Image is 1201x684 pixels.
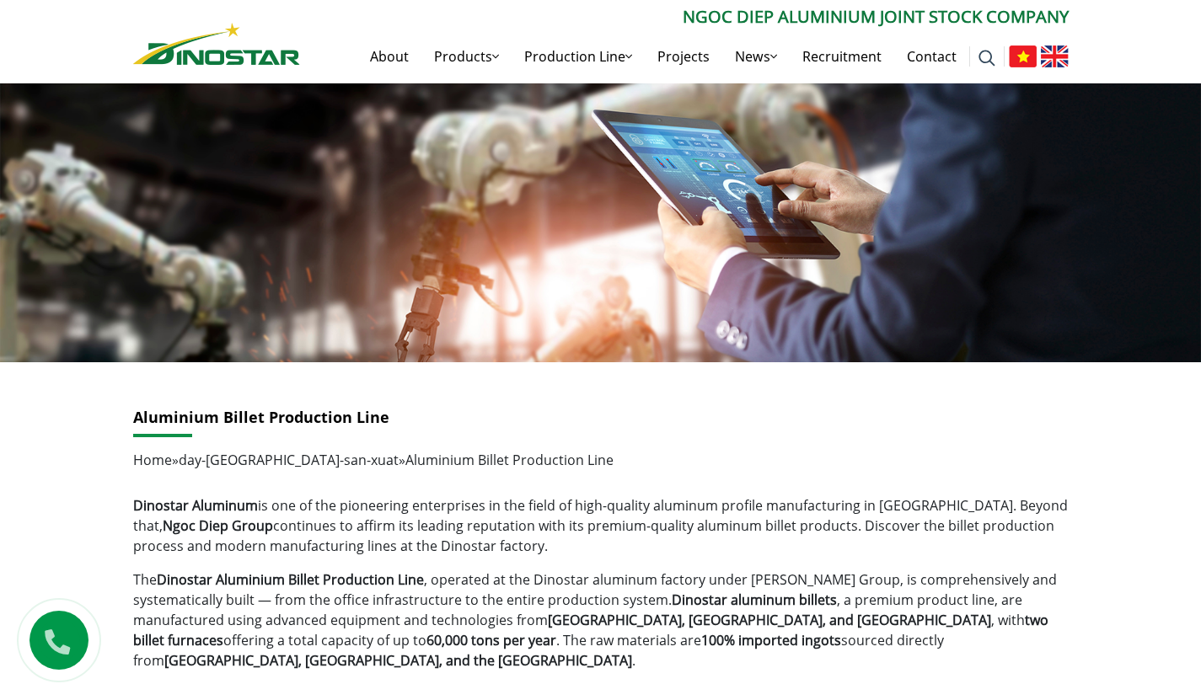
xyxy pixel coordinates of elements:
[512,29,645,83] a: Production Line
[645,29,722,83] a: Projects
[133,611,1048,649] strong: two billet furnaces
[421,29,512,83] a: Products
[405,451,614,469] span: Aluminium Billet Production Line
[133,495,1069,556] p: is one of the pioneering enterprises in the field of high-quality aluminum profile manufacturing ...
[133,407,389,427] a: Aluminium Billet Production Line
[133,496,258,515] strong: Dinostar Aluminum
[426,631,556,649] strong: 60,000 tons per year
[133,23,300,65] img: Nhôm Dinostar
[133,451,614,469] span: » »
[163,516,273,535] a: Ngoc Diep Group
[1041,45,1069,67] img: English
[672,590,837,609] strong: Dinostar aluminum billets
[894,29,969,83] a: Contact
[300,4,1069,29] p: Ngoc Diep Aluminium Joint Stock Company
[701,631,841,649] strong: 100% imported ingots
[978,50,995,67] img: search
[357,29,421,83] a: About
[133,569,1069,671] p: The , operated at the Dinostar aluminum factory under [PERSON_NAME] Group, is comprehensively and...
[548,611,991,629] strong: [GEOGRAPHIC_DATA], [GEOGRAPHIC_DATA], and [GEOGRAPHIC_DATA]
[790,29,894,83] a: Recruitment
[157,570,424,589] strong: Dinostar Aluminium Billet Production Line
[179,451,399,469] a: day-[GEOGRAPHIC_DATA]-san-xuat
[133,451,172,469] a: Home
[722,29,790,83] a: News
[1009,45,1037,67] img: Tiếng Việt
[164,651,632,670] strong: [GEOGRAPHIC_DATA], [GEOGRAPHIC_DATA], and the [GEOGRAPHIC_DATA]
